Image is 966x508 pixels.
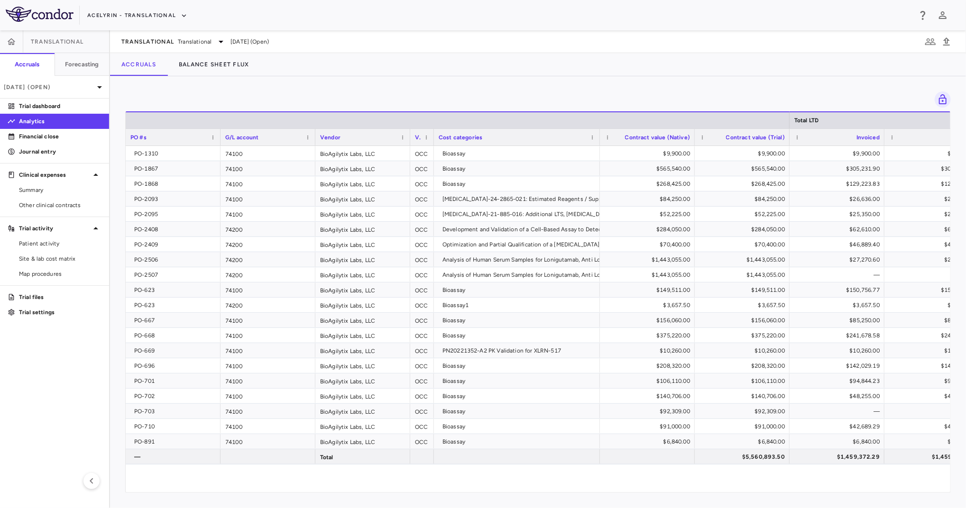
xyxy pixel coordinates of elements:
[703,328,785,343] div: $375,220.00
[221,252,315,267] div: 74200
[315,267,410,282] div: BioAgilytix Labs, LLC
[221,237,315,252] div: 74200
[608,419,690,434] div: $91,000.00
[19,254,101,263] span: Site & lab cost matrix
[608,389,690,404] div: $140,706.00
[856,134,880,141] span: Invoiced
[410,343,434,358] div: OCC
[798,313,880,328] div: $85,250.00
[798,328,880,343] div: $241,678.58
[19,201,101,209] span: Other clinical contracts
[798,282,880,298] div: $150,756.77
[410,419,434,434] div: OCC
[703,419,785,434] div: $91,000.00
[798,176,880,191] div: $129,223.83
[703,191,785,207] div: $84,250.00
[315,282,410,297] div: BioAgilytix Labs, LLC
[442,313,595,328] div: Bioassay
[315,222,410,236] div: BioAgilytix Labs, LLC
[134,298,216,313] div: PO-623
[134,343,216,358] div: PO-669
[19,186,101,194] span: Summary
[703,404,785,419] div: $92,309.00
[703,434,785,449] div: $6,840.00
[134,404,216,419] div: PO-703
[703,313,785,328] div: $156,060.00
[798,267,880,282] div: —
[221,404,315,418] div: 74100
[410,313,434,327] div: OCC
[410,298,434,312] div: OCC
[178,37,212,46] span: Translational
[221,328,315,343] div: 74100
[221,298,315,312] div: 74200
[410,252,434,267] div: OCC
[6,7,74,22] img: logo-full-BYUhSk78.svg
[798,191,880,207] div: $26,636.00
[315,161,410,176] div: BioAgilytix Labs, LLC
[442,328,595,343] div: Bioassay
[608,146,690,161] div: $9,900.00
[608,373,690,389] div: $106,110.00
[442,222,772,237] div: Development and Validation of a Cell-Based Assay to Detect Neutralizing Antibodies Against Lonigu...
[798,237,880,252] div: $46,889.40
[703,161,785,176] div: $565,540.00
[134,449,216,464] div: —
[439,134,482,141] span: Cost categories
[130,134,147,141] span: PO #s
[315,404,410,418] div: BioAgilytix Labs, LLC
[315,419,410,434] div: BioAgilytix Labs, LLC
[19,117,101,126] p: Analytics
[703,252,785,267] div: $1,443,055.00
[315,343,410,358] div: BioAgilytix Labs, LLC
[726,134,785,141] span: Contract value (Trial)
[608,313,690,328] div: $156,060.00
[315,207,410,221] div: BioAgilytix Labs, LLC
[608,434,690,449] div: $6,840.00
[608,298,690,313] div: $3,657.50
[798,343,880,358] div: $10,260.00
[320,134,340,141] span: Vendor
[315,358,410,373] div: BioAgilytix Labs, LLC
[798,358,880,373] div: $142,029.19
[65,60,99,69] h6: Forecasting
[225,134,259,141] span: G/L account
[19,308,101,317] p: Trial settings
[608,343,690,358] div: $10,260.00
[221,176,315,191] div: 74100
[703,282,785,298] div: $149,511.00
[315,191,410,206] div: BioAgilytix Labs, LLC
[798,298,880,313] div: $3,657.50
[19,132,101,141] p: Financial close
[442,404,595,419] div: Bioassay
[798,419,880,434] div: $42,689.29
[315,389,410,403] div: BioAgilytix Labs, LLC
[134,237,216,252] div: PO-2409
[221,146,315,161] div: 74100
[794,117,819,124] span: Total LTD
[608,207,690,222] div: $52,225.00
[410,373,434,388] div: OCC
[19,239,101,248] span: Patient activity
[134,328,216,343] div: PO-668
[442,358,595,373] div: Bioassay
[31,38,83,45] span: Translational
[798,404,880,419] div: —
[134,282,216,298] div: PO-623
[134,313,216,328] div: PO-667
[442,161,595,176] div: Bioassay
[608,267,690,282] div: $1,443,055.00
[315,176,410,191] div: BioAgilytix Labs, LLC
[442,343,595,358] div: PN20221352-A2 PK Validation for XLRN-517
[4,83,94,91] p: [DATE] (Open)
[608,404,690,419] div: $92,309.00
[703,146,785,161] div: $9,900.00
[315,449,410,464] div: Total
[315,373,410,388] div: BioAgilytix Labs, LLC
[442,434,595,449] div: Bioassay
[315,298,410,312] div: BioAgilytix Labs, LLC
[221,419,315,434] div: 74100
[410,358,434,373] div: OCC
[134,222,216,237] div: PO-2408
[19,171,90,179] p: Clinical expenses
